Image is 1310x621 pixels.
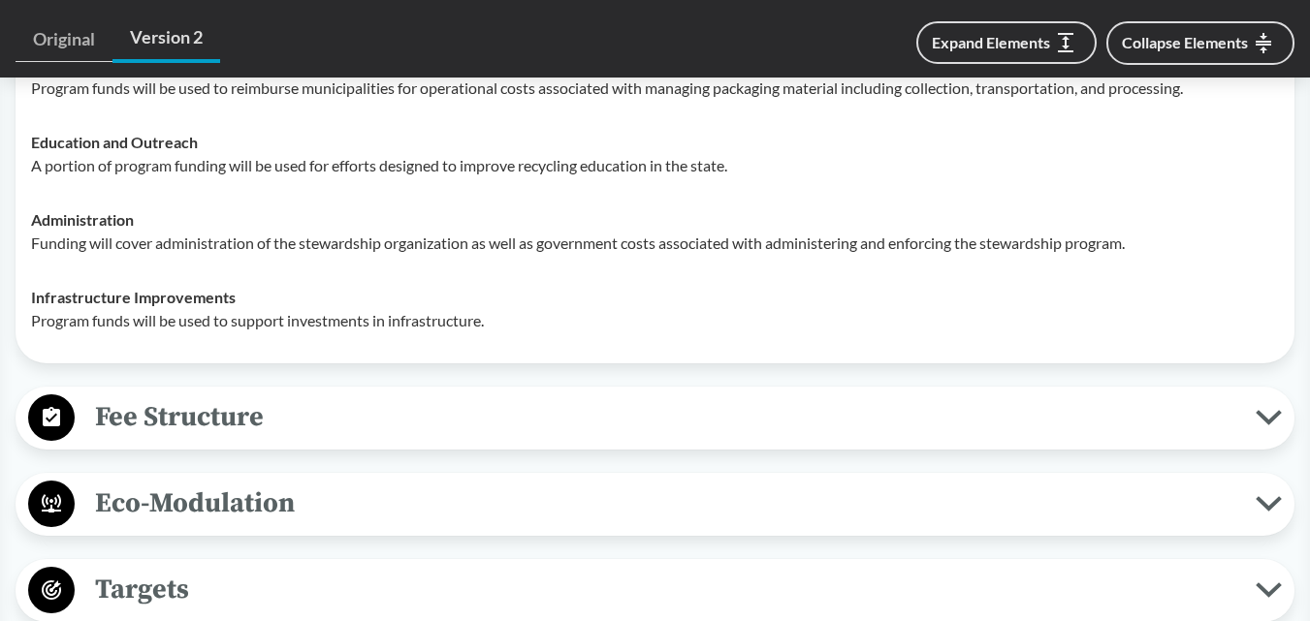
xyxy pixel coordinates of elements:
[31,309,1279,332] p: Program funds will be used to support investments in infrastructure.
[22,566,1288,615] button: Targets
[1106,21,1294,65] button: Collapse Elements
[22,480,1288,529] button: Eco-Modulation
[916,21,1097,64] button: Expand Elements
[22,393,1288,443] button: Fee Structure
[75,568,1256,611] span: Targets
[31,77,1279,100] p: Program funds will be used to reimburse municipalities for operational costs associated with mana...
[31,232,1279,255] p: Funding will cover administration of the stewardship organization as well as government costs ass...
[112,16,220,63] a: Version 2
[31,210,134,229] strong: Administration
[31,288,236,306] strong: Infrastructure Improvements
[31,154,1279,177] p: A portion of program funding will be used for efforts designed to improve recycling education in ...
[75,395,1256,439] span: Fee Structure
[31,133,198,151] strong: Education and Outreach
[16,17,112,62] a: Original
[75,481,1256,525] span: Eco-Modulation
